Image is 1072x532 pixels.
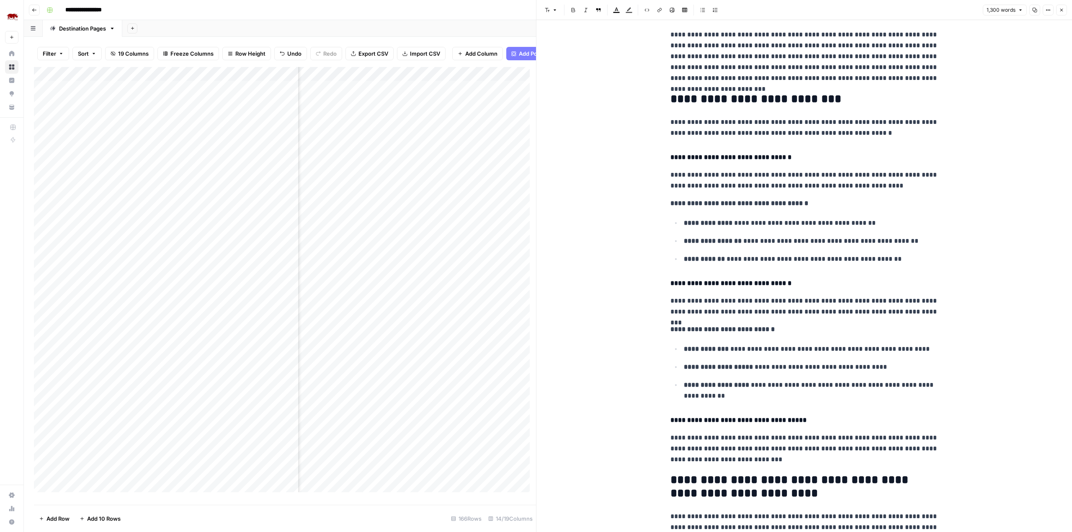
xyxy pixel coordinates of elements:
[118,49,149,58] span: 19 Columns
[345,47,394,60] button: Export CSV
[485,512,536,525] div: 14/19 Columns
[59,24,106,33] div: Destination Pages
[46,514,70,523] span: Add Row
[5,60,18,74] a: Browse
[410,49,440,58] span: Import CSV
[5,502,18,515] a: Usage
[465,49,497,58] span: Add Column
[287,49,301,58] span: Undo
[75,512,126,525] button: Add 10 Rows
[310,47,342,60] button: Redo
[105,47,154,60] button: 19 Columns
[87,514,121,523] span: Add 10 Rows
[5,7,18,28] button: Workspace: Rhino Africa
[519,49,564,58] span: Add Power Agent
[72,47,102,60] button: Sort
[43,49,56,58] span: Filter
[452,47,503,60] button: Add Column
[5,47,18,60] a: Home
[5,100,18,114] a: Your Data
[34,512,75,525] button: Add Row
[5,87,18,100] a: Opportunities
[235,49,265,58] span: Row Height
[274,47,307,60] button: Undo
[43,20,122,37] a: Destination Pages
[448,512,485,525] div: 166 Rows
[78,49,89,58] span: Sort
[170,49,214,58] span: Freeze Columns
[222,47,271,60] button: Row Height
[323,49,337,58] span: Redo
[397,47,446,60] button: Import CSV
[358,49,388,58] span: Export CSV
[5,74,18,87] a: Insights
[506,47,569,60] button: Add Power Agent
[5,10,20,25] img: Rhino Africa Logo
[5,515,18,529] button: Help + Support
[983,5,1027,15] button: 1,300 words
[987,6,1015,14] span: 1,300 words
[157,47,219,60] button: Freeze Columns
[5,488,18,502] a: Settings
[37,47,69,60] button: Filter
